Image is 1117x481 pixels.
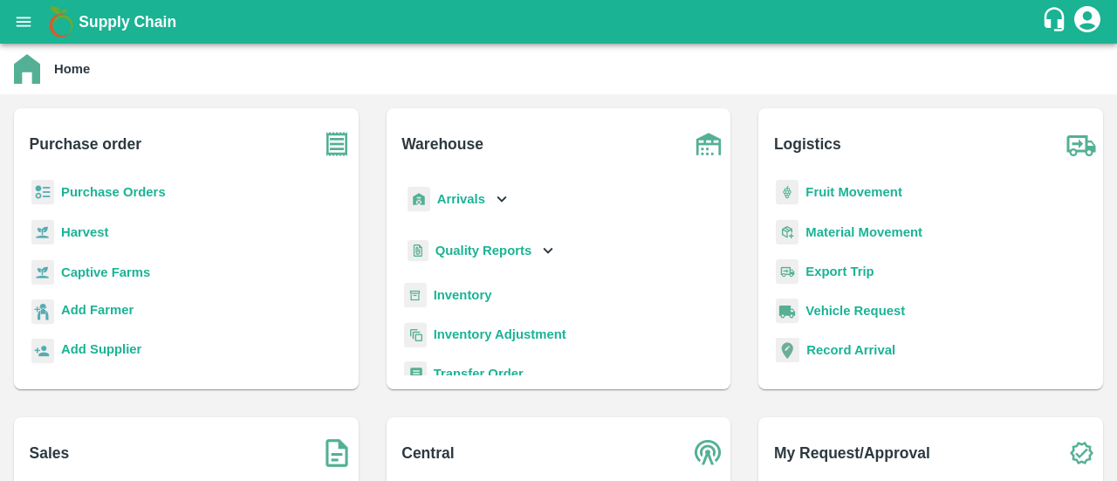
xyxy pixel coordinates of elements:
img: purchase [315,122,359,166]
img: reciept [31,180,54,205]
div: Quality Reports [404,233,558,269]
div: customer-support [1041,6,1072,38]
img: farmer [31,299,54,325]
a: Add Supplier [61,340,141,363]
img: logo [44,4,79,39]
a: Supply Chain [79,10,1041,34]
b: Home [54,62,90,76]
a: Add Farmer [61,300,134,324]
a: Inventory [434,288,492,302]
img: inventory [404,322,427,347]
img: home [14,54,40,84]
b: Central [401,441,454,465]
button: open drawer [3,2,44,42]
b: My Request/Approval [774,441,930,465]
b: Arrivals [437,192,485,206]
b: Purchase order [30,132,141,156]
img: warehouse [687,122,730,166]
img: central [687,431,730,475]
b: Add Supplier [61,342,141,356]
img: harvest [31,259,54,285]
img: soSales [315,431,359,475]
img: fruit [776,180,798,205]
b: Warehouse [401,132,483,156]
a: Record Arrival [806,343,895,357]
div: Arrivals [404,180,512,219]
b: Supply Chain [79,13,176,31]
a: Export Trip [805,265,874,278]
b: Add Farmer [61,303,134,317]
img: check [1059,431,1103,475]
img: whTransfer [404,361,427,387]
b: Sales [30,441,70,465]
a: Material Movement [805,225,922,239]
b: Quality Reports [435,244,532,258]
a: Purchase Orders [61,185,166,199]
b: Logistics [774,132,841,156]
img: whInventory [404,283,427,308]
img: truck [1059,122,1103,166]
a: Inventory Adjustment [434,327,566,341]
div: account of current user [1072,3,1103,40]
a: Captive Farms [61,265,150,279]
img: harvest [31,219,54,245]
a: Transfer Order [434,367,524,381]
img: material [776,219,798,245]
img: vehicle [776,299,798,324]
img: recordArrival [776,338,799,362]
img: whArrival [408,187,430,212]
a: Fruit Movement [805,185,902,199]
img: qualityReport [408,240,428,262]
img: delivery [776,259,798,285]
a: Harvest [61,225,108,239]
img: supplier [31,339,54,364]
a: Vehicle Request [805,304,905,318]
